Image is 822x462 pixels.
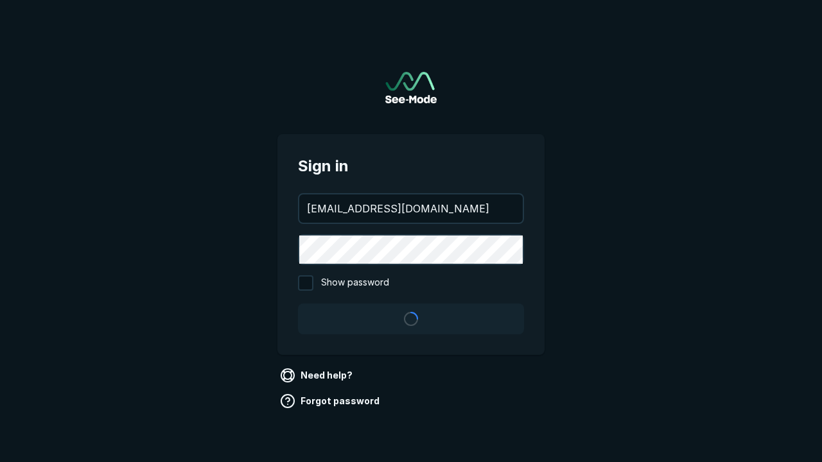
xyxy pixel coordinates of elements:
a: Need help? [277,365,358,386]
span: Show password [321,275,389,291]
a: Forgot password [277,391,385,411]
img: See-Mode Logo [385,72,437,103]
span: Sign in [298,155,524,178]
input: your@email.com [299,194,523,223]
a: Go to sign in [385,72,437,103]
